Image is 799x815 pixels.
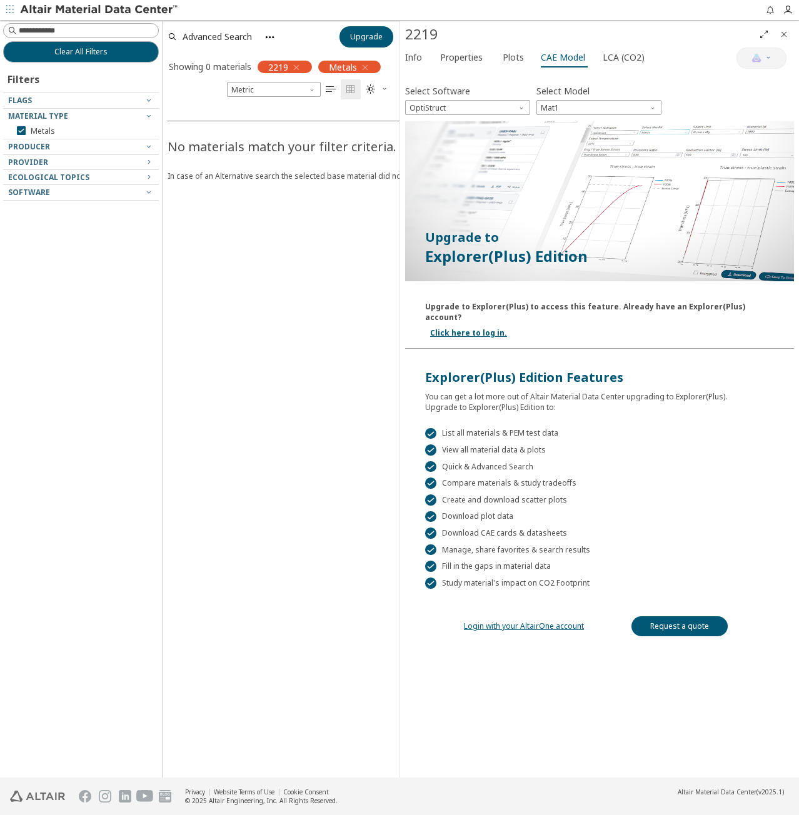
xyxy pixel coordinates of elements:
i:  [346,84,356,94]
div: Filters [3,62,46,92]
a: Website Terms of Use [214,787,274,796]
button: Upgrade [339,26,393,47]
div: © 2025 Altair Engineering, Inc. All Rights Reserved. [185,796,338,805]
div: Download CAE cards & datasheets [425,527,774,539]
span: Plots [503,47,524,67]
span: Metric [227,82,321,97]
button: Ecological Topics [3,170,159,185]
div:  [425,428,436,439]
button: Table View [321,79,341,99]
span: Upgrade [350,32,383,42]
div: View all material data & plots [425,444,774,456]
div:  [425,477,436,489]
p: Explorer(Plus) Edition [425,246,774,266]
button: Close [774,24,794,44]
span: Advanced Search [183,32,252,41]
div:  [425,511,436,522]
div: 2219 [405,24,754,44]
span: Properties [440,47,483,67]
button: Provider [3,155,159,170]
span: Info [405,47,422,67]
img: AI Copilot [751,53,761,63]
span: Material Type [8,111,68,121]
label: Select Software [405,82,470,100]
img: Paywall-CAE [405,121,794,281]
span: Provider [8,157,48,167]
div:  [425,444,436,456]
div: Showing 0 materials [169,61,251,72]
button: Material Type [3,109,159,124]
i:  [326,84,336,94]
a: Login with your AltairOne account [464,621,584,631]
button: Clear All Filters [3,41,159,62]
div: Manage, share favorites & search results [425,544,774,556]
div: You can get a lot more out of Altair Material Data Center upgrading to Explorer(Plus). Upgrade to... [425,386,774,412]
p: Upgrade to [425,229,774,246]
div: List all materials & PEM test data [425,428,774,439]
div: Fill in the gaps in material data [425,561,774,572]
span: Altair Material Data Center [678,787,756,796]
div: Quick & Advanced Search [425,461,774,472]
div:  [425,544,436,556]
div:  [425,577,436,589]
img: Altair Engineering [10,791,65,802]
div: Compare materials & study tradeoffs [425,477,774,489]
img: Altair Material Data Center [20,4,179,16]
a: Privacy [185,787,205,796]
div: Upgrade to Explorer(Plus) to access this feature. Already have an Explorer(Plus) account? [425,296,774,322]
button: AI Copilot [736,47,786,69]
span: Metals [329,61,357,72]
span: Metals [31,126,55,136]
span: Producer [8,141,50,152]
div: Unit System [227,82,321,97]
label: Select Model [536,82,590,100]
span: Software [8,187,50,197]
span: CAE Model [541,47,585,67]
i:  [366,84,376,94]
button: Full Screen [754,24,774,44]
span: Flags [8,95,32,106]
a: Request a quote [631,616,728,636]
div:  [425,561,436,572]
div:  [425,527,436,539]
div: Model [536,100,661,115]
div:  [425,461,436,472]
div: Download plot data [425,511,774,522]
div: Study material's impact on CO2 Footprint [425,577,774,589]
span: Mat1 [536,100,661,115]
button: Producer [3,139,159,154]
span: Ecological Topics [8,172,89,182]
button: Flags [3,93,159,108]
span: OptiStruct [405,100,530,115]
span: Clear All Filters [54,47,108,57]
a: Click here to log in. [430,327,507,338]
span: 2219 [268,61,288,72]
button: Theme [361,79,393,99]
a: Cookie Consent [283,787,329,796]
div: (v2025.1) [678,787,784,796]
div: Create and download scatter plots [425,494,774,506]
span: LCA (CO2) [603,47,645,67]
button: Software [3,185,159,200]
button: Tile View [341,79,361,99]
div: Software [405,100,530,115]
div: Explorer(Plus) Edition Features [425,369,774,386]
div:  [425,494,436,506]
